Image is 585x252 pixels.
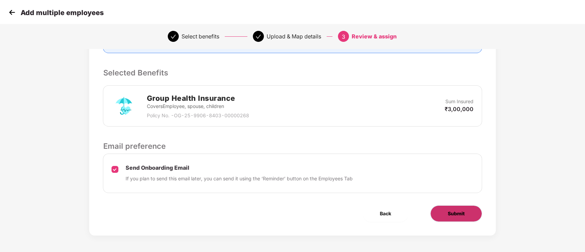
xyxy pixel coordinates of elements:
[380,210,391,217] span: Back
[112,94,136,118] img: svg+xml;base64,PHN2ZyB4bWxucz0iaHR0cDovL3d3dy53My5vcmcvMjAwMC9zdmciIHdpZHRoPSI3MiIgaGVpZ2h0PSI3Mi...
[445,98,473,105] p: Sum Insured
[267,31,321,42] div: Upload & Map details
[147,103,249,110] p: Covers Employee, spouse, children
[363,205,408,222] button: Back
[125,164,352,171] p: Send Onboarding Email
[147,93,249,104] h2: Group Health Insurance
[430,205,482,222] button: Submit
[125,175,352,182] p: If you plan to send this email later, you can send it using the ‘Reminder’ button on the Employee...
[103,140,482,152] p: Email preference
[7,7,17,17] img: svg+xml;base64,PHN2ZyB4bWxucz0iaHR0cDovL3d3dy53My5vcmcvMjAwMC9zdmciIHdpZHRoPSIzMCIgaGVpZ2h0PSIzMC...
[147,112,249,119] p: Policy No. - OG-25-9906-8403-00000268
[256,34,261,39] span: check
[182,31,219,42] div: Select benefits
[103,67,482,79] p: Selected Benefits
[445,105,473,113] p: ₹3,00,000
[171,34,176,39] span: check
[352,31,397,42] div: Review & assign
[342,33,345,40] span: 3
[448,210,465,217] span: Submit
[21,9,104,17] p: Add multiple employees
